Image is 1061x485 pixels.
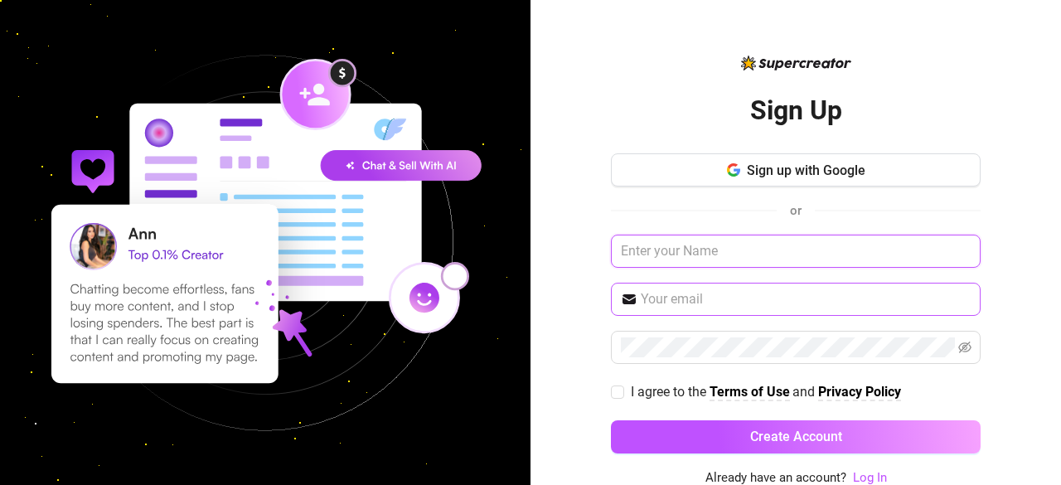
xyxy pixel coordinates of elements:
[750,94,842,128] h2: Sign Up
[747,162,865,178] span: Sign up with Google
[631,384,710,400] span: I agree to the
[958,341,971,354] span: eye-invisible
[750,429,842,444] span: Create Account
[792,384,818,400] span: and
[641,289,971,309] input: Your email
[790,203,802,218] span: or
[611,235,981,268] input: Enter your Name
[818,384,901,401] a: Privacy Policy
[710,384,790,400] strong: Terms of Use
[818,384,901,400] strong: Privacy Policy
[611,420,981,453] button: Create Account
[710,384,790,401] a: Terms of Use
[611,153,981,187] button: Sign up with Google
[853,470,887,485] a: Log In
[741,56,851,70] img: logo-BBDzfeDw.svg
